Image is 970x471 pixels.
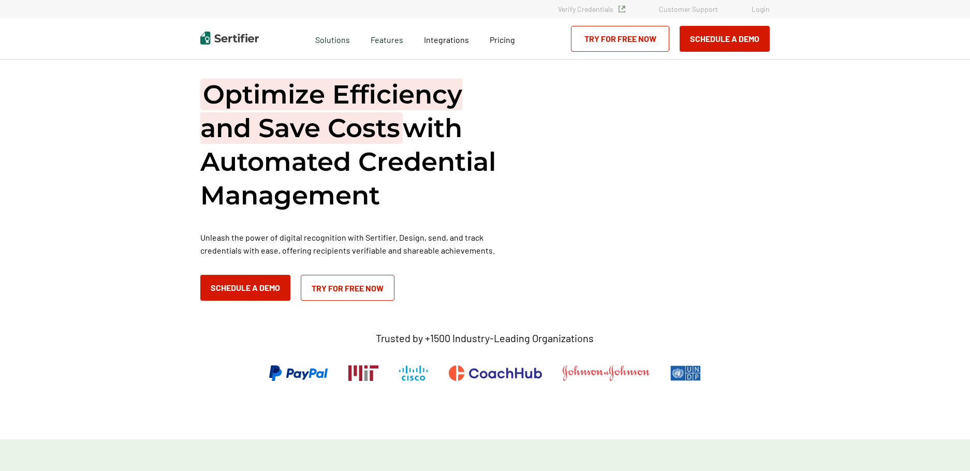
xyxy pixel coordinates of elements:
[558,5,625,13] a: Verify Credentials
[269,365,328,381] img: PayPal
[424,32,469,45] a: Integrations
[399,365,428,381] img: Cisco
[449,365,542,381] img: CoachHub
[371,32,403,45] span: Features
[619,6,625,12] img: Verified
[563,365,650,381] img: Johnson & Johnson
[490,35,515,45] span: Pricing
[200,78,511,212] h1: with Automated Credential Management
[348,365,378,381] img: Massachusetts Institute of Technology
[200,79,462,144] span: Optimize Efficiency and Save Costs
[490,32,515,45] a: Pricing
[424,35,469,45] span: Integrations
[200,32,259,45] img: Sertifier | Digital Credentialing Platform
[752,5,770,13] a: Login
[200,231,511,257] p: Unleash the power of digital recognition with Sertifier. Design, send, and track credentials with...
[659,5,718,13] a: Customer Support
[670,365,701,381] img: UNDP
[301,275,394,301] a: Try for Free Now
[376,332,594,345] p: Trusted by +1500 Industry-Leading Organizations
[571,26,669,52] a: Try for Free Now
[315,32,350,45] span: Solutions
